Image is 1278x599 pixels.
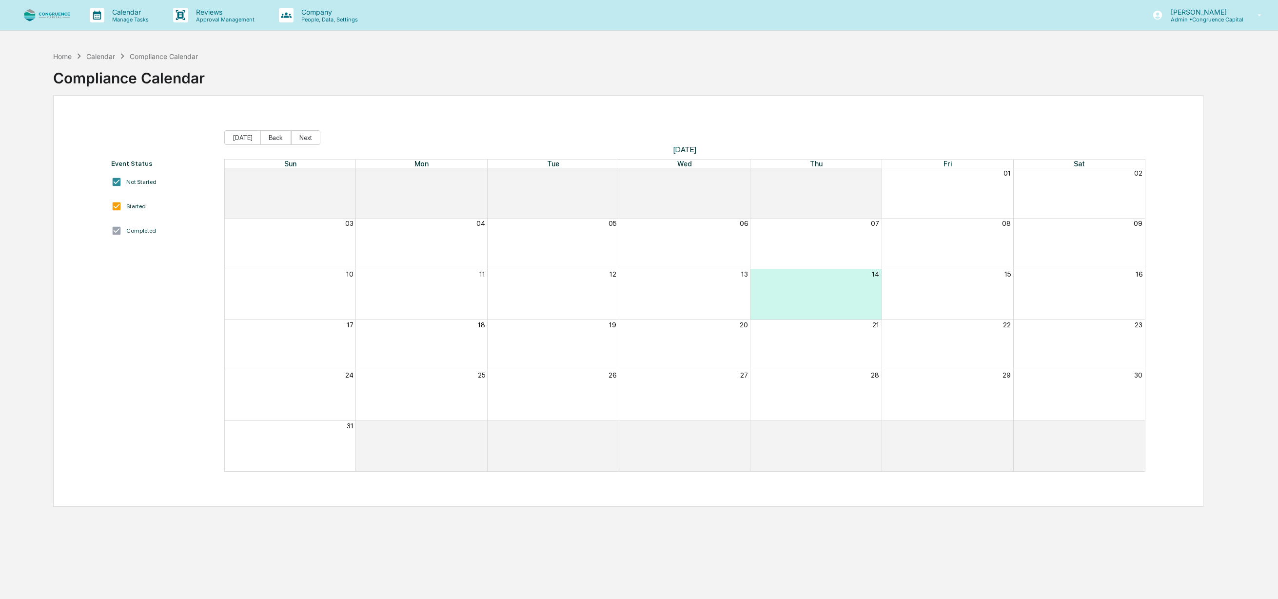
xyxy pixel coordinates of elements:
[478,321,485,329] button: 18
[547,160,559,168] span: Tue
[872,169,879,177] button: 31
[347,422,354,430] button: 31
[1003,371,1011,379] button: 29
[104,8,154,16] p: Calendar
[188,16,259,23] p: Approval Management
[347,321,354,329] button: 17
[677,160,692,168] span: Wed
[1163,8,1243,16] p: [PERSON_NAME]
[284,160,296,168] span: Sun
[870,422,879,430] button: 04
[610,270,616,278] button: 12
[53,52,72,60] div: Home
[104,16,154,23] p: Manage Tasks
[1134,220,1142,227] button: 09
[1003,422,1011,430] button: 05
[224,159,1145,472] div: Month View
[740,169,748,177] button: 30
[609,371,616,379] button: 26
[345,220,354,227] button: 03
[414,160,429,168] span: Mon
[872,321,879,329] button: 21
[126,203,146,210] div: Started
[476,220,485,227] button: 04
[294,16,363,23] p: People, Data, Settings
[346,169,354,177] button: 27
[477,169,485,177] button: 28
[23,9,70,22] img: logo
[345,371,354,379] button: 24
[740,422,748,430] button: 03
[188,8,259,16] p: Reviews
[1002,220,1011,227] button: 08
[260,130,291,145] button: Back
[130,52,198,60] div: Compliance Calendar
[608,169,616,177] button: 29
[1135,321,1142,329] button: 23
[478,371,485,379] button: 25
[740,321,748,329] button: 20
[1074,160,1085,168] span: Sat
[740,371,748,379] button: 27
[608,422,616,430] button: 02
[224,130,261,145] button: [DATE]
[346,270,354,278] button: 10
[291,130,320,145] button: Next
[872,270,879,278] button: 14
[1003,169,1011,177] button: 01
[1163,16,1243,23] p: Admin • Congruence Capital
[609,321,616,329] button: 19
[1134,371,1142,379] button: 30
[871,220,879,227] button: 07
[810,160,823,168] span: Thu
[126,227,156,234] div: Completed
[944,160,952,168] span: Fri
[609,220,616,227] button: 05
[224,145,1145,154] span: [DATE]
[1004,270,1011,278] button: 15
[478,422,485,430] button: 01
[126,179,157,185] div: Not Started
[1134,169,1142,177] button: 02
[294,8,363,16] p: Company
[740,220,748,227] button: 06
[871,371,879,379] button: 28
[1134,422,1142,430] button: 06
[479,270,485,278] button: 11
[741,270,748,278] button: 13
[1003,321,1011,329] button: 22
[111,160,215,167] div: Event Status
[86,52,115,60] div: Calendar
[53,61,205,87] div: Compliance Calendar
[1136,270,1142,278] button: 16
